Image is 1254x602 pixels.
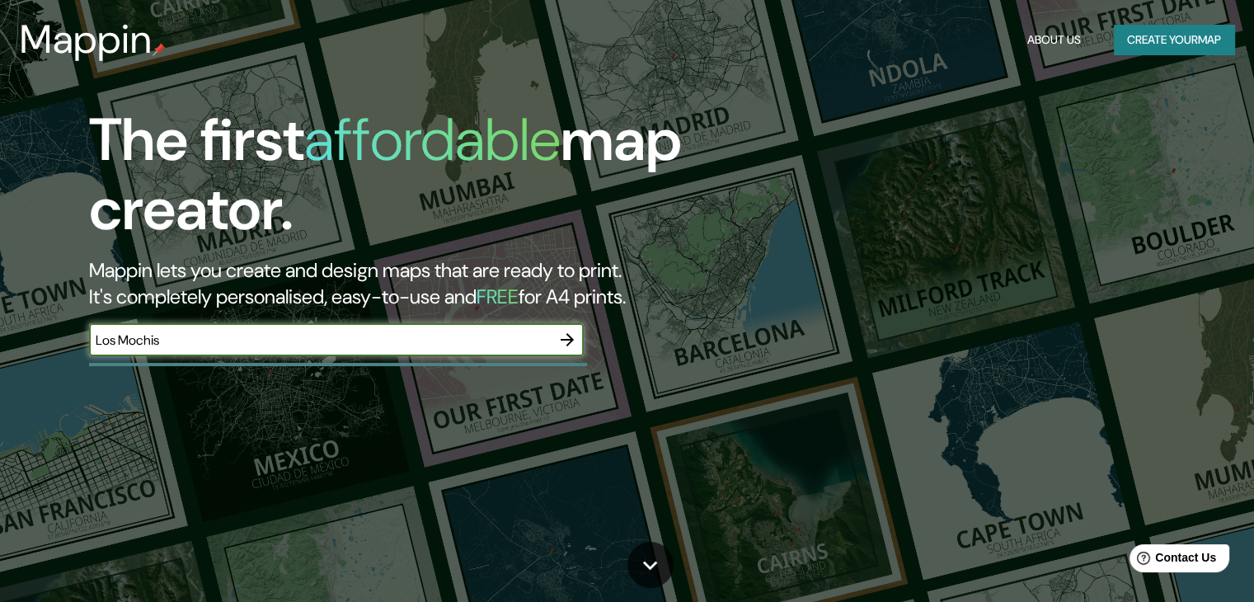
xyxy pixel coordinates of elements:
[1021,25,1087,55] button: About Us
[1114,25,1234,55] button: Create yourmap
[153,43,166,56] img: mappin-pin
[20,16,153,63] h3: Mappin
[89,106,716,257] h1: The first map creator.
[477,284,519,309] h5: FREE
[89,257,716,310] h2: Mappin lets you create and design maps that are ready to print. It's completely personalised, eas...
[304,101,561,178] h1: affordable
[1107,538,1236,584] iframe: Help widget launcher
[89,331,551,350] input: Choose your favourite place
